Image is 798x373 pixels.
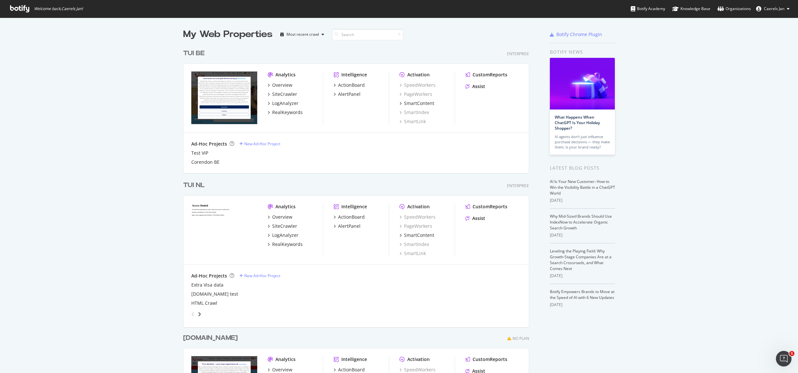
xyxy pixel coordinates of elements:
div: Overview [272,214,292,220]
a: LogAnalyzer [268,100,298,107]
div: LogAnalyzer [272,100,298,107]
span: Caerels Jan [764,6,784,11]
div: RealKeywords [272,241,303,248]
a: SpeedWorkers [399,367,436,373]
div: SiteCrawler [272,223,297,229]
a: SmartIndex [399,109,429,116]
button: Most recent crawl [278,29,327,40]
div: SmartContent [404,232,434,238]
a: RealKeywords [268,241,303,248]
div: Intelligence [341,71,367,78]
a: [DOMAIN_NAME] [183,333,240,343]
a: SpeedWorkers [399,82,436,88]
div: Botify news [550,48,615,56]
a: SmartLink [399,250,426,257]
div: Most recent crawl [286,32,319,36]
a: Assist [465,83,485,90]
a: New Ad-Hoc Project [239,273,280,278]
a: Corendon BE [191,159,220,165]
div: Test VIP [191,150,208,156]
div: ActionBoard [338,367,365,373]
img: What Happens When ChatGPT Is Your Holiday Shopper? [550,58,615,109]
a: AlertPanel [334,223,361,229]
div: Intelligence [341,203,367,210]
div: New Ad-Hoc Project [244,141,280,147]
div: Intelligence [341,356,367,363]
div: Enterprise [507,183,529,188]
a: Overview [268,82,292,88]
div: New Ad-Hoc Project [244,273,280,278]
div: CustomReports [473,203,507,210]
div: AlertPanel [338,223,361,229]
div: Analytics [275,71,296,78]
a: ActionBoard [334,214,365,220]
a: RealKeywords [268,109,303,116]
div: Enterprise [507,51,529,57]
div: Latest Blog Posts [550,164,615,172]
a: LogAnalyzer [268,232,298,238]
div: AI agents don’t just influence purchase decisions — they make them. Is your brand ready? [555,134,610,150]
a: SmartContent [399,232,434,238]
div: SiteCrawler [272,91,297,97]
div: SmartIndex [399,241,429,248]
div: Activation [407,203,430,210]
div: angle-right [197,311,202,317]
a: Assist [465,215,485,222]
div: angle-left [189,309,197,319]
a: TUI NL [183,181,207,190]
a: Botify Chrome Plugin [550,31,602,38]
a: AlertPanel [334,91,361,97]
a: SpeedWorkers [399,214,436,220]
div: TUI NL [183,181,205,190]
a: HTML Crawl [191,300,217,306]
div: [DATE] [550,273,615,279]
div: Assist [472,215,485,222]
div: Analytics [275,203,296,210]
a: PageWorkers [399,91,432,97]
a: New Ad-Hoc Project [239,141,280,147]
div: Activation [407,71,430,78]
a: CustomReports [465,356,507,363]
div: ActionBoard [338,214,365,220]
div: SmartLink [399,118,426,125]
a: PageWorkers [399,223,432,229]
a: CustomReports [465,71,507,78]
div: Ad-Hoc Projects [191,141,227,147]
div: [DOMAIN_NAME] [183,333,238,343]
div: No Plan [513,336,529,341]
a: [DOMAIN_NAME] test [191,291,238,297]
div: My Web Properties [183,28,272,41]
a: SiteCrawler [268,91,297,97]
div: [DATE] [550,302,615,308]
div: SmartContent [404,100,434,107]
div: Overview [272,82,292,88]
a: TUI BE [183,49,207,58]
div: Botify Chrome Plugin [556,31,602,38]
a: Why Mid-Sized Brands Should Use IndexNow to Accelerate Organic Search Growth [550,213,612,231]
button: Caerels Jan [751,4,795,14]
a: SmartContent [399,100,434,107]
span: 1 [789,351,794,356]
iframe: Intercom live chat [776,351,792,367]
a: SiteCrawler [268,223,297,229]
div: Extra Visa data [191,282,223,288]
div: Assist [472,83,485,90]
a: AI Is Your New Customer: How to Win the Visibility Battle in a ChatGPT World [550,179,615,196]
span: Welcome back, Caerels Jan ! [34,6,83,11]
div: Analytics [275,356,296,363]
div: Ad-Hoc Projects [191,273,227,279]
div: TUI BE [183,49,205,58]
div: [DATE] [550,198,615,203]
a: Overview [268,367,292,373]
input: Search [332,29,403,40]
div: LogAnalyzer [272,232,298,238]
